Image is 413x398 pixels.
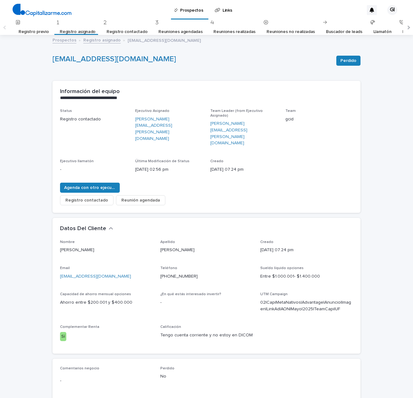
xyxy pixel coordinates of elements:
img: 4arMvv9wSvmHTHbXwTim [13,4,71,16]
a: [PHONE_NUMBER] [160,274,198,279]
span: Email [60,266,70,270]
span: Comentarios negocio [60,367,99,370]
span: Reunión agendada [121,197,160,203]
button: Perdido [336,56,361,66]
a: Registro asignado [60,25,96,39]
p: gcid [285,116,353,123]
span: Team [285,109,296,113]
span: Apellido [160,240,175,244]
a: Prospectos [52,36,76,43]
button: Datos Del Cliente [60,225,113,232]
a: Registro contactado [107,25,147,39]
span: Agenda con otro ejecutivo [64,185,116,191]
a: Llamatón [373,25,392,39]
span: Perdido [160,367,174,370]
div: GI [387,5,397,15]
p: [DATE] 07:24 pm [210,166,278,173]
h2: Información del equipo [60,88,120,95]
p: - [160,299,253,306]
span: Nombre [60,240,75,244]
span: Team Leader (from Ejecutivo Asignado) [210,109,263,117]
p: Ahorro entre $200.001 y $400.000 [60,299,153,306]
span: Complementar Renta [60,325,99,329]
p: 02|CapiMetaNativos|Advantage|Anuncio|Imagen|LinkAd|AON|Mayo|2025|TeamCapi|UF [260,299,353,312]
span: Ejecutivo Asignado [135,109,169,113]
p: [PERSON_NAME] [160,247,253,253]
a: Reuniones realizadas [213,25,256,39]
p: - [60,166,128,173]
span: Creado [260,240,273,244]
a: Registro asignado [83,36,121,43]
a: Registro previo [19,25,49,39]
button: Reunión agendada [116,195,165,205]
a: Reuniones no realizadas [267,25,315,39]
p: No [160,373,253,380]
span: Ejecutivo llamatón [60,159,94,163]
span: Última Modificación de Status [135,159,190,163]
a: Buscador de leads [326,25,362,39]
a: [PERSON_NAME][EMAIL_ADDRESS][PERSON_NAME][DOMAIN_NAME] [210,120,278,146]
span: Sueldo líquido opciones [260,266,304,270]
p: - [60,378,153,384]
p: [DATE] 07:24 pm [260,247,353,253]
span: Capacidad de ahorro mensual opciones [60,292,131,296]
p: Tengo cuenta corriente y no estoy en DICOM [160,332,253,339]
p: [EMAIL_ADDRESS][DOMAIN_NAME] [128,36,201,43]
p: [PERSON_NAME] [60,247,153,253]
button: Registro contactado [60,195,113,205]
h2: Datos Del Cliente [60,225,106,232]
a: Reuniones agendadas [158,25,202,39]
span: Creado [210,159,223,163]
span: Status [60,109,72,113]
a: [PERSON_NAME][EMAIL_ADDRESS][PERSON_NAME][DOMAIN_NAME] [135,116,203,142]
span: UTM Campaign [260,292,288,296]
a: [EMAIL_ADDRESS][DOMAIN_NAME] [52,55,176,63]
span: Teléfono [160,266,177,270]
a: [EMAIL_ADDRESS][DOMAIN_NAME] [60,274,131,279]
button: Agenda con otro ejecutivo [60,183,120,193]
span: ¿En qué estás interesado invertir? [160,292,221,296]
p: Entre $1.000.001- $1.400.000 [260,273,353,280]
span: Registro contactado [65,197,108,203]
span: Perdido [340,58,356,64]
p: [DATE] 02:56 pm [135,166,203,173]
p: Registro contactado [60,116,128,123]
div: Sí [60,332,66,341]
span: Calificación [160,325,181,329]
